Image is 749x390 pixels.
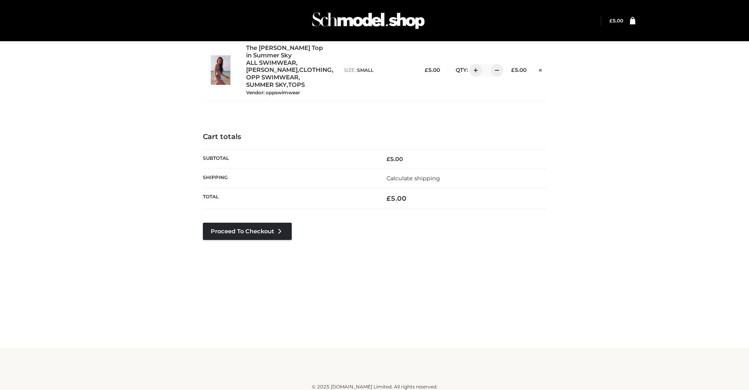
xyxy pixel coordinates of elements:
bdi: 5.00 [386,156,403,163]
a: ALL SWIMWEAR [246,59,296,67]
th: Subtotal [203,149,375,168]
bdi: 5.00 [609,18,623,24]
img: Schmodel Admin 964 [309,5,427,36]
bdi: 5.00 [386,194,407,202]
span: £ [511,67,515,73]
span: £ [386,194,391,202]
bdi: 5.00 [425,67,440,73]
span: £ [386,156,390,163]
a: [PERSON_NAME] [246,66,298,74]
a: Calculate shipping [386,175,440,182]
th: Total [203,188,375,209]
h4: Cart totals [203,133,547,141]
a: TOPS [288,81,305,89]
div: QTY: [448,64,498,77]
a: CLOTHING [299,66,332,74]
a: OPP SWIMWEAR [246,74,298,81]
a: SUMMER SKY [246,81,287,89]
span: SMALL [357,67,374,73]
a: Proceed to Checkout [203,223,292,240]
th: Shipping [203,169,375,188]
span: £ [425,67,428,73]
div: , , , , , [246,44,336,96]
small: Vendor: oppswimwear [246,90,300,95]
a: £5.00 [609,18,623,24]
a: The [PERSON_NAME] Top in Summer Sky [246,44,327,59]
a: Remove this item [534,64,546,74]
bdi: 5.00 [511,67,526,73]
p: size : [344,67,411,74]
span: £ [609,18,613,24]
